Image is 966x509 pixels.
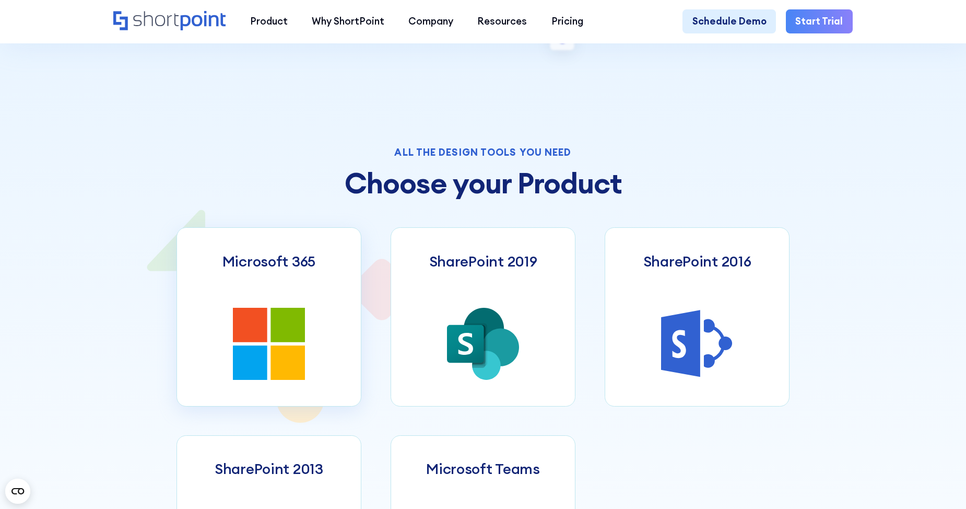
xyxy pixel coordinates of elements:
a: Company [396,9,465,33]
a: Home [113,11,226,32]
a: Why ShortPoint [300,9,396,33]
a: Microsoft 365 [176,227,362,406]
a: Start Trial [786,9,853,33]
div: All the design tools you need [176,147,790,157]
iframe: Chat Widget [778,388,966,509]
h3: Microsoft Teams [426,460,540,477]
a: Resources [465,9,539,33]
a: SharePoint 2019 [391,227,576,406]
div: Why ShortPoint [312,14,384,29]
h3: SharePoint 2019 [429,252,537,270]
a: SharePoint 2016 [605,227,790,406]
a: Pricing [539,9,595,33]
h3: SharePoint 2016 [643,252,751,270]
div: Company [408,14,453,29]
div: Pricing [551,14,583,29]
div: Resources [477,14,527,29]
h2: Choose your Product [176,167,790,199]
h3: SharePoint 2013 [215,460,323,477]
div: Product [250,14,288,29]
a: Product [238,9,300,33]
button: Open CMP widget [5,479,30,504]
h3: Microsoft 365 [222,252,315,270]
a: Schedule Demo [682,9,776,33]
